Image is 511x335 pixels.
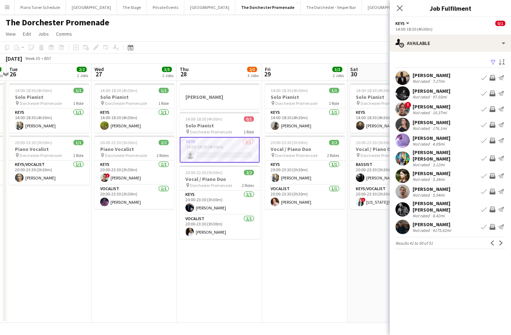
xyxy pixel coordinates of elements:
[77,73,88,78] div: 2 Jobs
[350,108,430,133] app-card-role: Keys1/114:00-18:30 (4h30m)[PERSON_NAME]
[265,146,345,152] h3: Vocal / Piano Duo
[94,108,174,133] app-card-role: Keys1/114:00-18:30 (4h30m)[PERSON_NAME]
[9,83,89,133] app-job-card: 14:00-18:30 (4h30m)1/1Solo Pianist Dorchester Promenade1 RoleKeys1/114:00-18:30 (4h30m)[PERSON_NAME]
[56,31,72,37] span: Comms
[24,56,41,61] span: Week 35
[413,170,450,177] div: [PERSON_NAME]
[413,186,450,192] div: [PERSON_NAME]
[350,136,430,209] app-job-card: 20:00-23:30 (3h30m)2/2Vocal / Piano Duo Dorchester Promenade2 RolesBassist1/120:00-23:30 (3h30m)[...
[44,56,51,61] div: BST
[94,136,174,209] app-job-card: 20:00-23:30 (3h30m)2/2Piano Vocalist Dorchester Promenade2 RolesKeys1/120:00-23:30 (3h30m)![PERSO...
[66,0,117,14] button: [GEOGRAPHIC_DATA]
[94,66,104,72] span: Wed
[413,228,431,233] div: Not rated
[356,140,393,145] span: 20:00-23:30 (3h30m)
[413,110,431,115] div: Not rated
[265,83,345,133] app-job-card: 14:00-18:30 (4h30m)1/1Solo Pianist Dorchester Promenade1 RoleKeys1/114:00-18:30 (4h30m)[PERSON_NAME]
[247,67,257,72] span: 2/3
[395,21,410,26] button: Keys
[329,88,339,93] span: 1/1
[413,126,431,131] div: Not rated
[15,0,66,14] button: Piano Tuner Schedule
[431,213,446,218] div: 8.42mi
[413,119,450,126] div: [PERSON_NAME]
[180,112,260,163] app-job-card: 14:00-18:30 (4h30m)0/1Solo Pianist Dorchester Promenade1 RoleKeys0/114:00-18:30 (4h30m)
[271,88,308,93] span: 14:00-18:30 (4h30m)
[265,108,345,133] app-card-role: Keys1/114:00-18:30 (4h30m)[PERSON_NAME]
[350,185,430,209] app-card-role: Keys/Vocalist1/120:00-23:30 (3h30m)![US_STATE][PERSON_NAME]
[431,162,446,167] div: 3.12mi
[413,94,431,100] div: Not rated
[413,72,450,78] div: [PERSON_NAME]
[185,116,223,122] span: 14:00-18:30 (4h30m)
[9,94,89,100] h3: Solo Pianist
[329,140,339,145] span: 2/2
[180,176,260,182] h3: Vocal / Piano Duo
[350,94,430,100] h3: Solo Pianist
[431,126,448,131] div: 176.1mi
[3,29,19,39] a: View
[105,153,147,158] span: Dorchester Promenade
[413,78,431,84] div: Not rated
[180,191,260,215] app-card-role: Keys1/120:00-23:30 (3h30m)[PERSON_NAME]
[180,137,260,163] app-card-role: Keys0/114:00-18:30 (4h30m)
[327,153,339,158] span: 2 Roles
[235,0,301,14] button: The Dorchester Promenade
[147,0,184,14] button: Private Events
[413,177,431,182] div: Not rated
[265,161,345,185] app-card-role: Keys1/120:00-23:30 (3h30m)[PERSON_NAME]
[105,101,147,106] span: Dorchester Promenade
[6,31,16,37] span: View
[180,66,189,72] span: Thu
[180,215,260,239] app-card-role: Vocalist1/120:00-23:30 (3h30m)[PERSON_NAME]
[9,136,89,185] app-job-card: 20:00-23:30 (3h30m)1/1Piano Vocalist Dorchester Promenade1 RoleKeys/Vocalist1/120:00-23:30 (3h30m...
[94,94,174,100] h3: Solo Pianist
[94,146,174,152] h3: Piano Vocalist
[431,78,446,84] div: 7.27mi
[265,185,345,209] app-card-role: Vocalist1/120:00-23:30 (3h30m)[PERSON_NAME]
[73,101,83,106] span: 1 Role
[162,67,172,72] span: 3/3
[94,185,174,209] app-card-role: Vocalist1/120:00-23:30 (3h30m)[PERSON_NAME]
[390,4,511,13] h3: Job Fulfilment
[157,153,169,158] span: 2 Roles
[158,101,169,106] span: 1 Role
[413,162,431,167] div: Not rated
[350,161,430,185] app-card-role: Bassist1/120:00-23:30 (3h30m)[PERSON_NAME]
[413,213,431,218] div: Not rated
[350,146,430,152] h3: Vocal / Piano Duo
[9,66,17,72] span: Tue
[362,0,413,14] button: [GEOGRAPHIC_DATA]
[395,21,405,26] span: Keys
[180,83,260,109] div: [PERSON_NAME]
[180,166,260,239] app-job-card: 20:00-23:30 (3h30m)2/2Vocal / Piano Duo Dorchester Promenade2 RolesKeys1/120:00-23:30 (3h30m)[PER...
[265,94,345,100] h3: Solo Pianist
[73,140,83,145] span: 1/1
[395,240,433,246] span: Results 41 to 50 of 51
[20,29,34,39] a: Edit
[179,70,189,78] span: 28
[413,192,431,198] div: Not rated
[361,101,403,106] span: Dorchester Promenade
[15,140,52,145] span: 20:00-23:30 (3h30m)
[495,21,505,26] span: 0/1
[395,26,505,32] div: 14:00-18:30 (4h30m)
[350,66,358,72] span: Sat
[94,83,174,133] app-job-card: 14:00-18:30 (4h30m)1/1Solo Pianist Dorchester Promenade1 RoleKeys1/114:00-18:30 (4h30m)[PERSON_NAME]
[100,140,137,145] span: 20:00-23:30 (3h30m)
[35,29,52,39] a: Jobs
[159,88,169,93] span: 1/1
[184,0,235,14] button: [GEOGRAPHIC_DATA]
[20,153,62,158] span: Dorchester Promenade
[190,129,232,134] span: Dorchester Promenade
[413,103,450,110] div: [PERSON_NAME]
[247,73,259,78] div: 3 Jobs
[265,136,345,209] div: 20:00-23:30 (3h30m)2/2Vocal / Piano Duo Dorchester Promenade2 RolesKeys1/120:00-23:30 (3h30m)[PER...
[162,73,173,78] div: 2 Jobs
[275,101,317,106] span: Dorchester Promenade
